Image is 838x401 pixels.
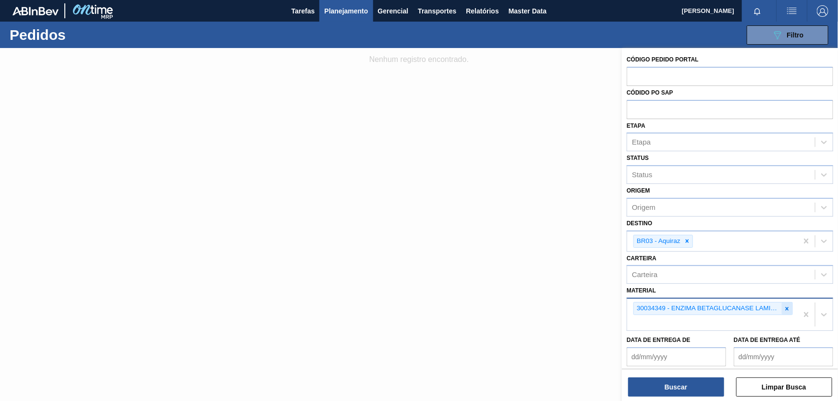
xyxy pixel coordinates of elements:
[786,5,798,17] img: userActions
[817,5,828,17] img: Logout
[627,255,656,262] label: Carteira
[627,122,645,129] label: Etapa
[632,138,651,146] div: Etapa
[632,171,653,179] div: Status
[627,220,652,227] label: Destino
[632,271,657,279] div: Carteira
[734,347,833,366] input: dd/mm/yyyy
[324,5,368,17] span: Planejamento
[634,235,682,247] div: BR03 - Aquiraz
[632,203,656,211] div: Origem
[734,337,801,343] label: Data de Entrega até
[291,5,315,17] span: Tarefas
[634,303,782,315] div: 30034349 - ENZIMA BETAGLUCANASE LAMINEX 5G
[627,337,691,343] label: Data de Entrega de
[627,56,699,63] label: Código Pedido Portal
[787,31,804,39] span: Filtro
[466,5,498,17] span: Relatórios
[627,89,673,96] label: Códido PO SAP
[627,155,649,161] label: Status
[747,25,828,45] button: Filtro
[378,5,409,17] span: Gerencial
[12,7,59,15] img: TNhmsLtSVTkK8tSr43FrP2fwEKptu5GPRR3wAAAABJRU5ErkJggg==
[627,347,726,366] input: dd/mm/yyyy
[742,4,773,18] button: Notificações
[509,5,547,17] span: Master Data
[10,29,151,40] h1: Pedidos
[418,5,456,17] span: Transportes
[627,287,656,294] label: Material
[627,187,650,194] label: Origem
